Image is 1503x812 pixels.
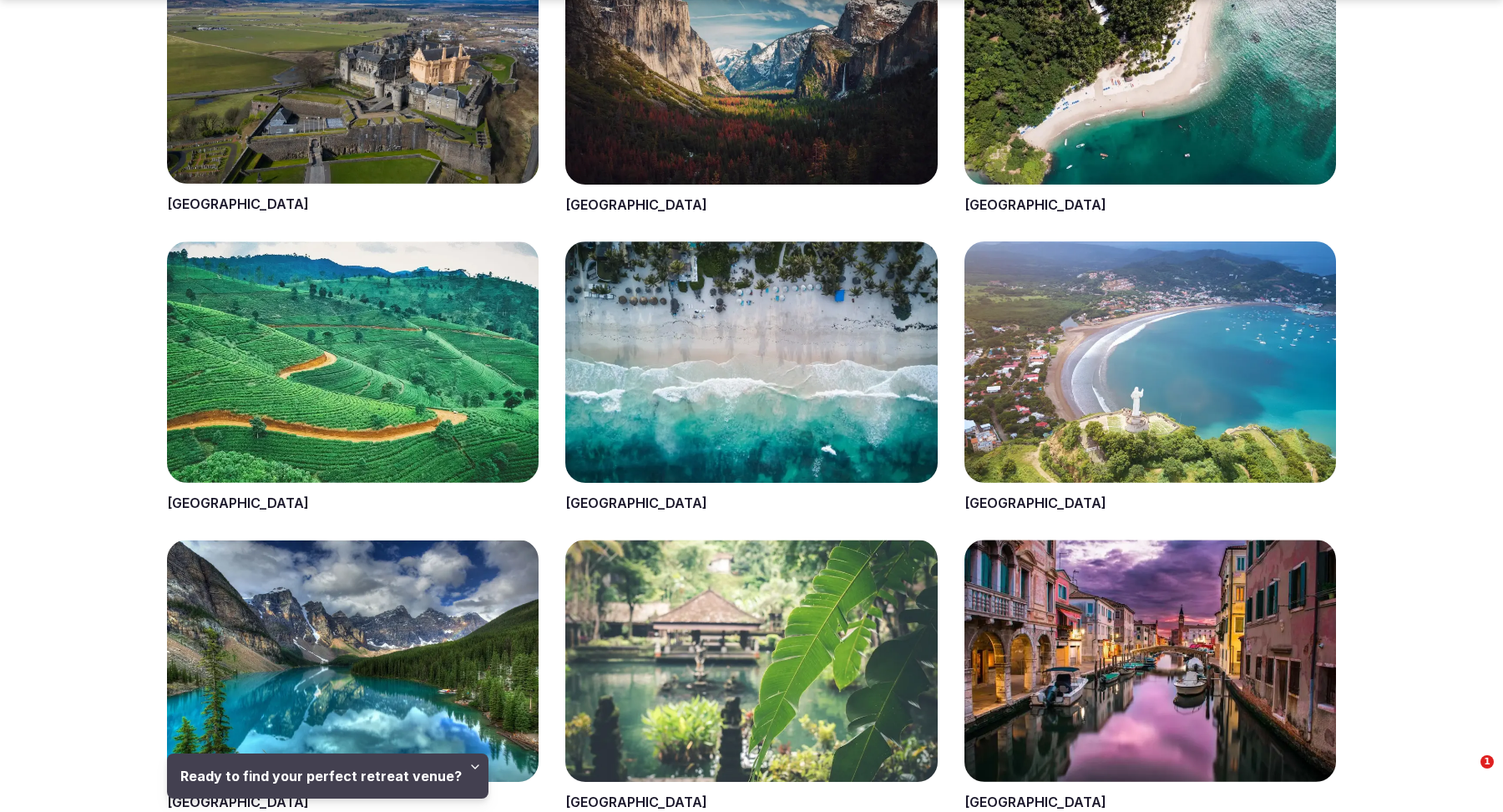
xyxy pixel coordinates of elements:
[167,495,309,511] a: [GEOGRAPHIC_DATA]
[964,196,1106,213] a: [GEOGRAPHIC_DATA]
[565,495,707,511] a: [GEOGRAPHIC_DATA]
[565,794,707,810] a: [GEOGRAPHIC_DATA]
[964,495,1106,511] a: [GEOGRAPHIC_DATA]
[167,195,309,212] a: [GEOGRAPHIC_DATA]
[565,196,707,213] a: [GEOGRAPHIC_DATA]
[1480,755,1494,769] span: 1
[1446,755,1486,795] iframe: Intercom live chat
[167,794,309,810] a: [GEOGRAPHIC_DATA]
[964,794,1106,810] a: [GEOGRAPHIC_DATA]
